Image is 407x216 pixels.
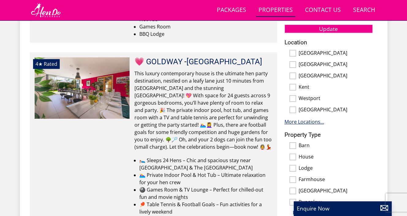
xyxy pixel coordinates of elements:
label: Kent [299,84,373,91]
li: 🏓 Table Tennis & Football Goals – Fun activities for a lively weekend [139,201,272,215]
label: [GEOGRAPHIC_DATA] [299,188,373,195]
a: 💗 GOLDWAY [134,57,183,66]
label: Lodge [299,165,373,172]
span: Update [319,25,338,32]
a: Search [351,3,378,17]
img: open-uri20250324-20842-d71f4l.original. [35,57,130,118]
img: Hen Do Packages [30,2,62,18]
label: Bungalow [299,199,373,206]
li: 🏊‍♀️ Private Indoor Pool & Hot Tub – Ultimate relaxation for your hen crew [139,171,272,186]
label: House [299,154,373,161]
p: This luxury contemporary house is the ultimate hen party destination, nestled on a leafy lane jus... [134,70,272,151]
a: Contact Us [303,3,343,17]
span: 💗 GOLDWAY has a 4 star rating under the Quality in Tourism Scheme [36,61,43,67]
h3: Location [285,39,373,46]
label: [GEOGRAPHIC_DATA] [299,107,373,114]
li: 🛌 Sleeps 24 Hens – Chic and spacious stay near [GEOGRAPHIC_DATA] & The [GEOGRAPHIC_DATA] [139,157,272,171]
label: [GEOGRAPHIC_DATA] [299,61,373,68]
a: Properties [256,3,295,17]
a: 4★ Rated [35,57,130,118]
span: - [184,57,262,66]
p: Enquire Now [297,204,389,212]
a: Packages [214,3,249,17]
li: 🎱 Games Room & TV Lounge – Perfect for chilled-out fun and movie nights [139,186,272,201]
label: Farmhouse [299,177,373,183]
label: Westport [299,95,373,102]
h3: Property Type [285,132,373,138]
li: BBQ Lodge [139,30,272,38]
a: More Locations... [285,118,324,125]
label: [GEOGRAPHIC_DATA] [299,73,373,80]
a: [GEOGRAPHIC_DATA] [187,57,262,66]
label: [GEOGRAPHIC_DATA] [299,50,373,57]
span: Rated [44,61,57,67]
li: Games Room [139,23,272,30]
button: Update [285,24,373,33]
label: Barn [299,143,373,149]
